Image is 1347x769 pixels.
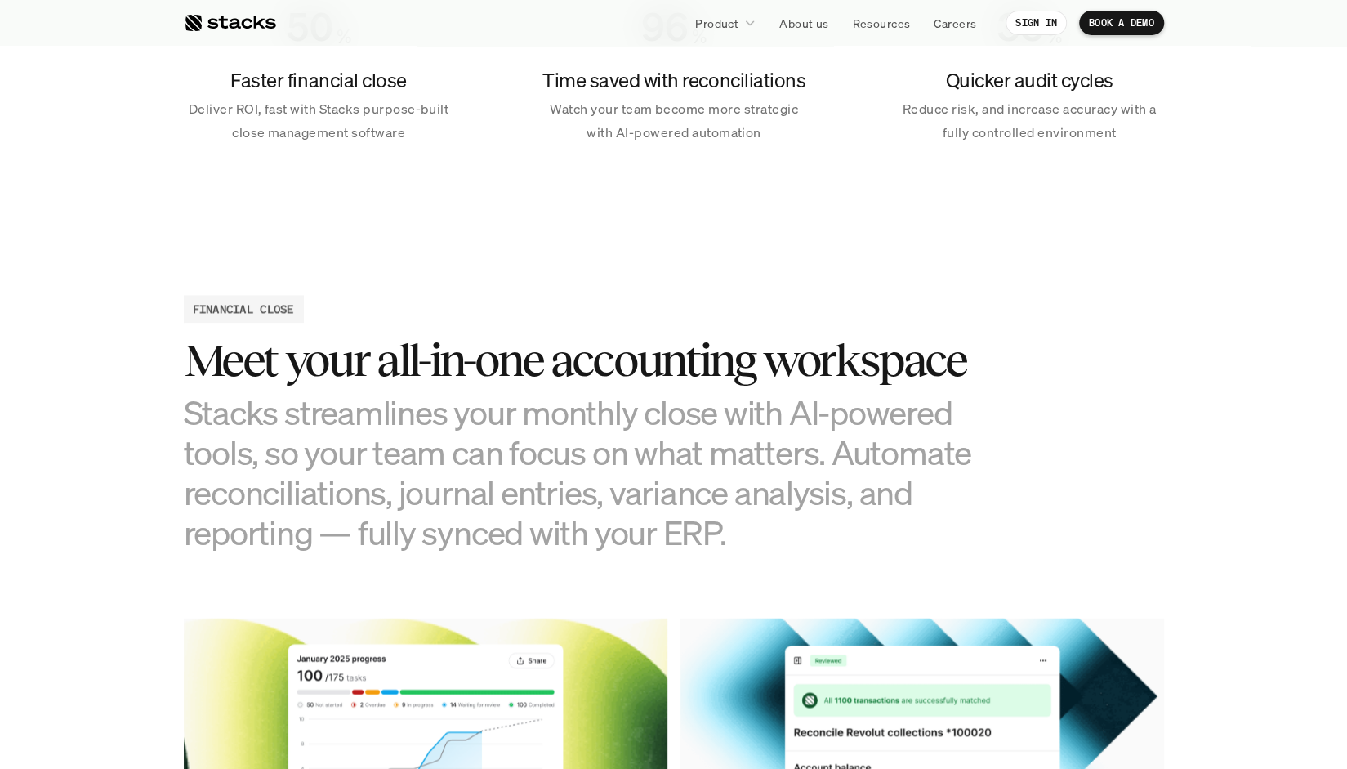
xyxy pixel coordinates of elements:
[193,300,294,317] h2: FINANCIAL CLOSE
[184,67,453,95] h4: Faster financial close
[193,378,265,390] a: Privacy Policy
[894,97,1164,145] p: Reduce risk, and increase accuracy with a fully controlled environment
[184,97,453,145] p: Deliver ROI, fast with Stacks purpose-built close management software
[539,67,809,95] h4: Time saved with reconciliations
[1089,17,1154,29] p: BOOK A DEMO
[184,335,1001,386] h3: Meet your all-in-one accounting workspace
[894,67,1164,95] h4: Quicker audit cycles
[184,392,1001,553] h3: Stacks streamlines your monthly close with AI-powered tools, so your team can focus on what matte...
[779,15,828,32] p: About us
[539,97,809,145] p: Watch your team become more strategic with AI-powered automation
[1006,11,1067,35] a: SIGN IN
[1079,11,1164,35] a: BOOK A DEMO
[695,15,738,32] p: Product
[934,15,976,32] p: Careers
[852,15,910,32] p: Resources
[1015,17,1057,29] p: SIGN IN
[924,8,986,38] a: Careers
[769,8,838,38] a: About us
[842,8,920,38] a: Resources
